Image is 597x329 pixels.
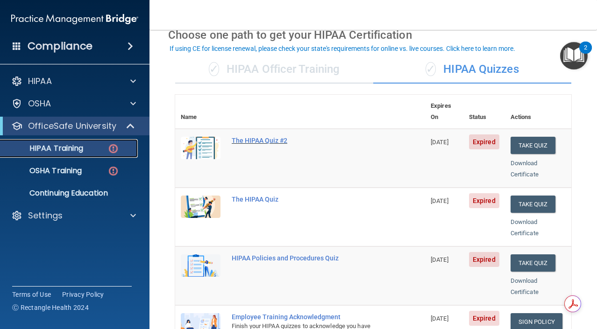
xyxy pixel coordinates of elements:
[11,76,136,87] a: HIPAA
[584,48,587,60] div: 2
[431,197,448,204] span: [DATE]
[62,290,104,299] a: Privacy Policy
[469,311,499,326] span: Expired
[232,196,378,203] div: The HIPAA Quiz
[175,95,226,129] th: Name
[12,303,89,312] span: Ⓒ Rectangle Health 2024
[469,193,499,208] span: Expired
[511,218,539,237] a: Download Certificate
[175,56,373,84] div: HIPAA Officer Training
[373,56,571,84] div: HIPAA Quizzes
[469,252,499,267] span: Expired
[505,95,571,129] th: Actions
[431,315,448,322] span: [DATE]
[28,210,63,221] p: Settings
[6,144,83,153] p: HIPAA Training
[232,137,378,144] div: The HIPAA Quiz #2
[560,42,588,70] button: Open Resource Center, 2 new notifications
[426,62,436,76] span: ✓
[550,281,586,316] iframe: Drift Widget Chat Controller
[11,120,135,132] a: OfficeSafe University
[168,44,517,53] button: If using CE for license renewal, please check your state's requirements for online vs. live cours...
[511,254,555,272] button: Take Quiz
[11,10,138,28] img: PMB logo
[6,166,82,175] p: OSHA Training
[11,98,136,109] a: OSHA
[511,277,539,295] a: Download Certificate
[168,21,578,49] div: Choose one path to get your HIPAA Certification
[11,210,136,221] a: Settings
[28,98,51,109] p: OSHA
[28,76,52,87] p: HIPAA
[463,95,505,129] th: Status
[232,254,378,262] div: HIPAA Policies and Procedures Quiz
[425,95,463,129] th: Expires On
[232,313,378,321] div: Employee Training Acknowledgment
[431,139,448,146] span: [DATE]
[107,165,119,177] img: danger-circle.6113f641.png
[469,134,499,149] span: Expired
[28,120,116,132] p: OfficeSafe University
[511,137,555,154] button: Take Quiz
[28,40,92,53] h4: Compliance
[209,62,219,76] span: ✓
[431,256,448,263] span: [DATE]
[6,189,134,198] p: Continuing Education
[12,290,51,299] a: Terms of Use
[107,143,119,154] img: danger-circle.6113f641.png
[170,45,515,52] div: If using CE for license renewal, please check your state's requirements for online vs. live cours...
[511,196,555,213] button: Take Quiz
[511,160,539,178] a: Download Certificate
